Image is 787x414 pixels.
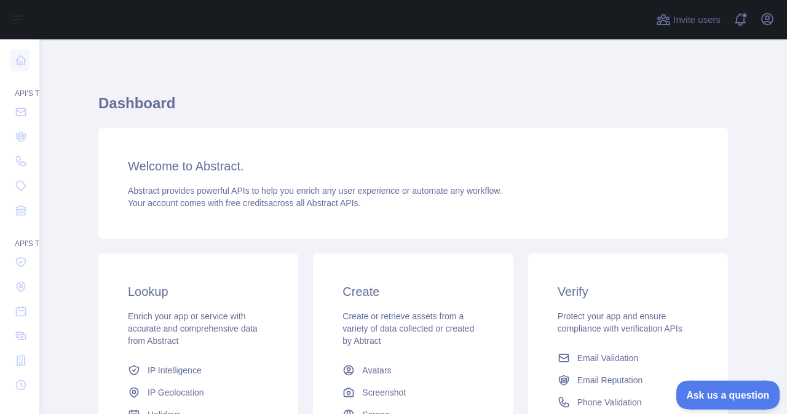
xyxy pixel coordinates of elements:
span: Avatars [362,364,391,376]
h3: Welcome to Abstract. [128,157,698,175]
div: API'S TO LOOKUP [10,224,30,249]
span: Email Validation [577,352,638,364]
span: Create or retrieve assets from a variety of data collected or created by Abtract [342,311,474,346]
button: Invite users [654,10,723,30]
h3: Lookup [128,283,269,300]
span: Protect your app and ensure compliance with verification APIs [558,311,682,333]
span: Invite users [673,13,721,27]
span: Your account comes with across all Abstract APIs. [128,198,360,208]
span: IP Intelligence [148,364,202,376]
span: Abstract provides powerful APIs to help you enrich any user experience or automate any workflow. [128,186,502,196]
span: Enrich your app or service with accurate and comprehensive data from Abstract [128,311,258,346]
a: Email Reputation [553,369,703,391]
h3: Verify [558,283,698,300]
a: Screenshot [338,381,488,404]
div: API'S TO VERIFY [10,74,30,98]
span: Email Reputation [577,374,643,386]
span: Screenshot [362,386,406,399]
span: IP Geolocation [148,386,204,399]
a: Phone Validation [553,391,703,413]
iframe: Toggle Customer Support [676,380,781,409]
span: free credits [226,198,268,208]
span: Phone Validation [577,396,642,408]
a: Email Validation [553,347,703,369]
a: IP Intelligence [123,359,274,381]
h3: Create [342,283,483,300]
a: IP Geolocation [123,381,274,404]
a: Avatars [338,359,488,381]
h1: Dashboard [98,94,728,123]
